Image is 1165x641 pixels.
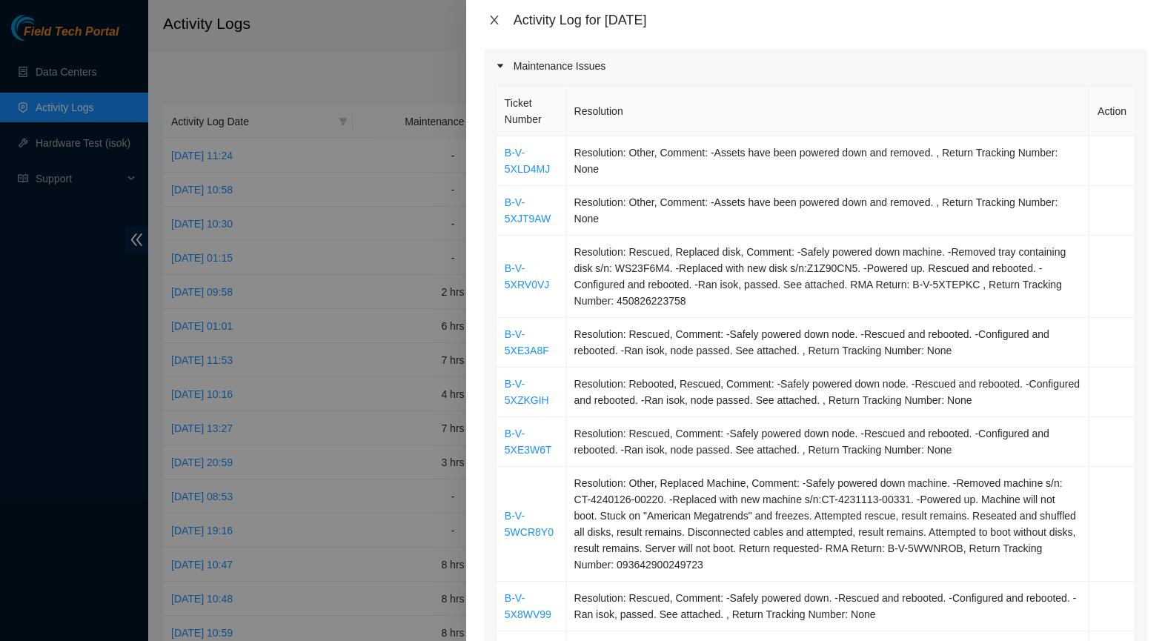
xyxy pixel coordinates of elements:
[566,417,1090,467] td: Resolution: Rescued, Comment: -Safely powered down node. -Rescued and rebooted. -Configured and r...
[488,14,500,26] span: close
[566,467,1090,582] td: Resolution: Other, Replaced Machine, Comment: -Safely powered down machine. -Removed machine s/n:...
[497,87,566,136] th: Ticket Number
[566,87,1090,136] th: Resolution
[566,318,1090,368] td: Resolution: Rescued, Comment: -Safely powered down node. -Rescued and rebooted. -Configured and r...
[505,510,554,538] a: B-V-5WCR8Y0
[514,12,1147,28] div: Activity Log for [DATE]
[496,62,505,70] span: caret-right
[505,328,549,356] a: B-V-5XE3A8F
[566,236,1090,318] td: Resolution: Rescued, Replaced disk, Comment: -Safely powered down machine. -Removed tray containi...
[505,428,552,456] a: B-V-5XE3W6T
[1089,87,1135,136] th: Action
[566,186,1090,236] td: Resolution: Other, Comment: -Assets have been powered down and removed. , Return Tracking Number:...
[505,147,550,175] a: B-V-5XLD4MJ
[566,582,1090,631] td: Resolution: Rescued, Comment: -Safely powered down. -Rescued and rebooted. -Configured and reboot...
[505,196,551,225] a: B-V-5XJT9AW
[566,368,1090,417] td: Resolution: Rebooted, Rescued, Comment: -Safely powered down node. -Rescued and rebooted. -Config...
[505,262,549,290] a: B-V-5XRV0VJ
[566,136,1090,186] td: Resolution: Other, Comment: -Assets have been powered down and removed. , Return Tracking Number:...
[484,13,505,27] button: Close
[505,378,549,406] a: B-V-5XZKGIH
[484,49,1147,83] div: Maintenance Issues
[505,592,551,620] a: B-V-5X8WV99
